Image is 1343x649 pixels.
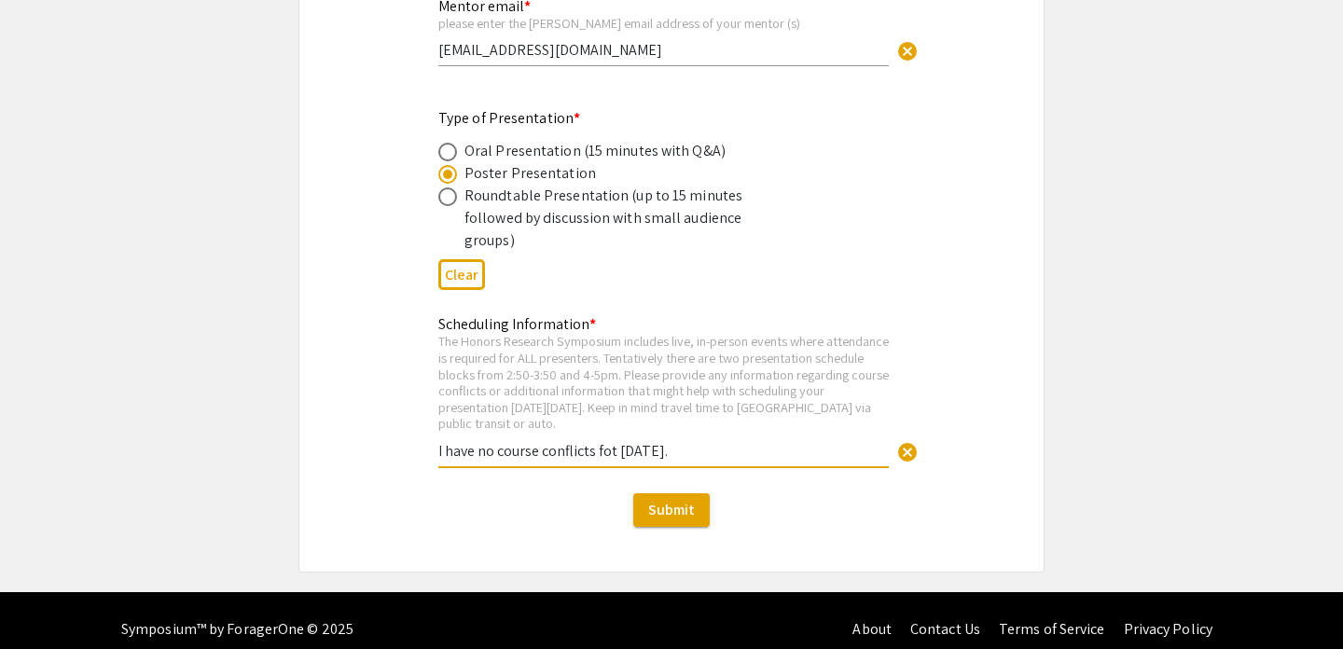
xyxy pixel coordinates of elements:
[999,619,1105,639] a: Terms of Service
[889,432,926,469] button: Clear
[889,32,926,69] button: Clear
[464,140,726,162] div: Oral Presentation (15 minutes with Q&A)
[438,40,889,60] input: Type Here
[438,314,596,334] mat-label: Scheduling Information
[14,565,79,635] iframe: Chat
[438,333,889,432] div: The Honors Research Symposium includes live, in-person events where attendance is required for AL...
[910,619,980,639] a: Contact Us
[464,162,596,185] div: Poster Presentation
[896,40,919,62] span: cancel
[896,441,919,463] span: cancel
[464,185,791,252] div: Roundtable Presentation (up to 15 minutes followed by discussion with small audience groups)
[648,500,695,519] span: Submit
[852,619,892,639] a: About
[438,15,889,32] div: please enter the [PERSON_NAME] email address of your mentor (s)
[438,441,889,461] input: Type Here
[1124,619,1212,639] a: Privacy Policy
[438,259,485,290] button: Clear
[633,493,710,527] button: Submit
[438,108,580,128] mat-label: Type of Presentation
